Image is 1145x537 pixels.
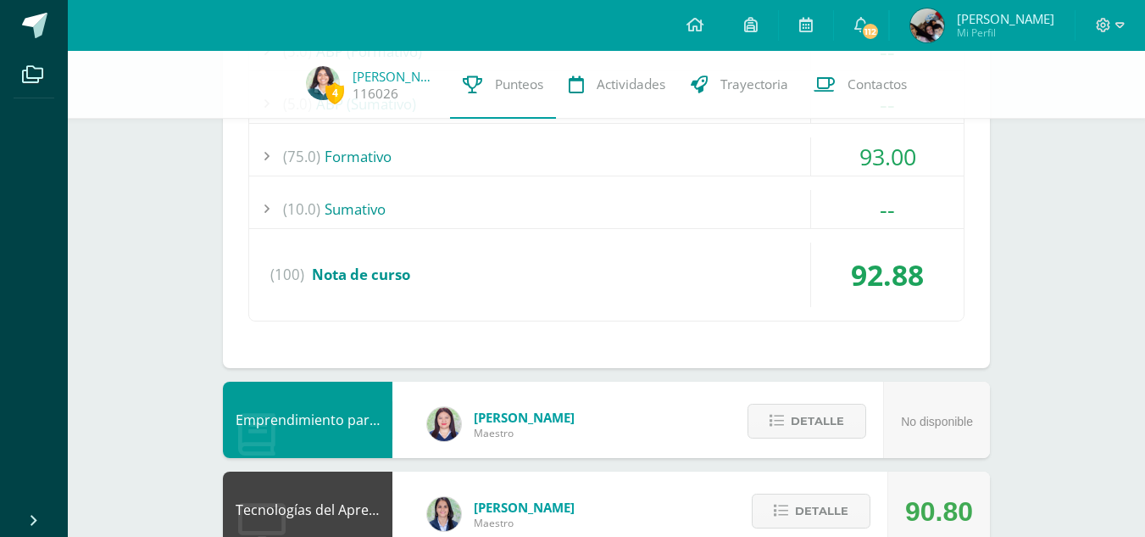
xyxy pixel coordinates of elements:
div: Formativo [249,137,964,176]
img: adaf741f45f7c75524d96903afd97cd1.png [910,8,944,42]
span: Contactos [848,76,907,93]
span: Actividades [597,76,665,93]
span: (75.0) [283,137,320,176]
div: Emprendimiento para la Productividad [223,382,392,458]
span: Punteos [495,76,543,93]
span: Maestro [474,426,575,440]
img: 7489ccb779e23ff9f2c3e89c21f82ed0.png [427,497,461,531]
span: 112 [861,22,880,41]
a: Trayectoria [678,51,801,119]
a: Actividades [556,51,678,119]
span: (100) [270,243,304,307]
span: Maestro [474,516,575,530]
span: Detalle [795,495,848,527]
span: [PERSON_NAME] [957,10,1054,27]
a: Contactos [801,51,920,119]
a: Punteos [450,51,556,119]
span: Nota de curso [312,265,410,284]
a: 116026 [353,85,398,103]
span: 4 [325,82,344,103]
span: (10.0) [283,190,320,228]
span: [PERSON_NAME] [474,409,575,426]
button: Detalle [748,404,866,439]
img: 8180ac361388312b343788a0119ba5c5.png [306,66,340,100]
div: 93.00 [811,137,964,176]
a: [PERSON_NAME] [353,68,437,85]
div: -- [811,190,964,228]
span: Trayectoria [720,76,788,93]
span: Detalle [791,406,844,437]
div: 92.88 [811,243,964,307]
span: Mi Perfil [957,25,1054,40]
span: No disponible [901,415,973,428]
img: a452c7054714546f759a1a740f2e8572.png [427,407,461,441]
button: Detalle [752,494,870,529]
div: Sumativo [249,190,964,228]
span: [PERSON_NAME] [474,499,575,516]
